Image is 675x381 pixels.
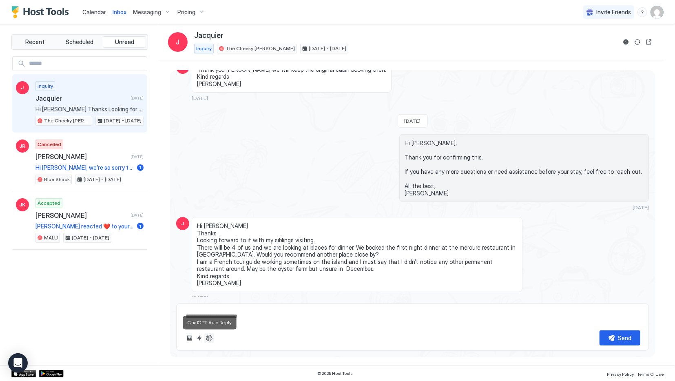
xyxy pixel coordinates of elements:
span: Inquiry [38,82,53,90]
span: [PERSON_NAME] reacted ❤️ to your message "Thank you for the details, [PERSON_NAME]! I’ll make sur... [35,223,134,230]
span: Hi [PERSON_NAME], Thank you for confirming this. If you have any more questions or need assistanc... [405,140,644,197]
button: Recent [13,36,57,48]
span: Hi [PERSON_NAME], we’re so sorry to have to cancel this booking 😢. We have 2 new grandchildren du... [35,164,134,171]
span: ChatGPT Auto Reply [188,319,232,326]
span: Inbox [113,9,126,16]
button: Quick reply [195,333,204,343]
span: 1 [139,223,142,229]
span: Jacquier [35,94,127,102]
span: J [181,220,184,227]
span: [PERSON_NAME] [35,211,127,219]
span: Blue Shack [44,176,70,183]
span: Accepted [38,199,60,207]
button: Unread [103,36,146,48]
span: [DATE] [192,95,208,101]
button: Scheduled [58,36,102,48]
span: Calendar [82,9,106,16]
span: Hi [PERSON_NAME] Thanks Looking forward to it with my siblings visiting. There will be 4 of us an... [197,222,517,287]
button: Upload image [185,333,195,343]
span: [DATE] [192,295,208,301]
div: Send [618,334,632,342]
span: [DATE] - [DATE] [84,176,121,183]
span: The Cheeky [PERSON_NAME] [44,117,90,124]
button: Sync reservation [633,37,642,47]
span: JK [20,201,26,208]
span: Privacy Policy [607,372,634,377]
div: User profile [651,6,664,19]
span: 1 [139,164,142,171]
span: [DATE] [633,204,649,210]
span: [DATE] [131,95,144,101]
span: Invite Friends [596,9,631,16]
a: Google Play Store [39,370,64,377]
a: Inbox [113,8,126,16]
span: [DATE] - [DATE] [309,45,346,52]
span: Cancelled [38,141,61,148]
span: J [21,84,24,91]
button: Open reservation [644,37,654,47]
span: Hi [PERSON_NAME] Thanks Looking forward to it with my siblings visiting. There will be 4 of us an... [35,106,144,113]
span: Scheduled [66,38,94,46]
span: Terms Of Use [637,372,664,377]
a: Privacy Policy [607,369,634,378]
a: Calendar [82,8,106,16]
div: Open Intercom Messenger [8,353,28,373]
span: J [176,37,180,47]
div: menu [637,7,647,17]
div: tab-group [11,34,148,50]
span: Inquiry [196,45,212,52]
button: Send [600,330,640,346]
span: MALU [44,234,58,241]
span: [DATE] [131,154,144,159]
span: [PERSON_NAME] [35,153,127,161]
a: Host Tools Logo [11,6,73,18]
span: Thank you [PERSON_NAME] we will keep the original cabin booking then. Kind regards [PERSON_NAME] [197,66,386,88]
span: [DATE] - [DATE] [104,117,142,124]
input: Input Field [26,57,147,71]
span: JR [20,142,26,150]
span: [DATE] - [DATE] [72,234,109,241]
span: Messaging [133,9,161,16]
span: © 2025 Host Tools [318,371,353,376]
a: App Store [11,370,36,377]
button: ChatGPT Auto Reply [204,333,214,343]
span: Recent [25,38,44,46]
span: Unread [115,38,134,46]
a: Terms Of Use [637,369,664,378]
span: [DATE] [405,118,421,124]
span: Pricing [177,9,195,16]
button: Reservation information [621,37,631,47]
span: [DATE] [131,213,144,218]
span: Jacquier [194,31,223,40]
span: The Cheeky [PERSON_NAME] [226,45,295,52]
